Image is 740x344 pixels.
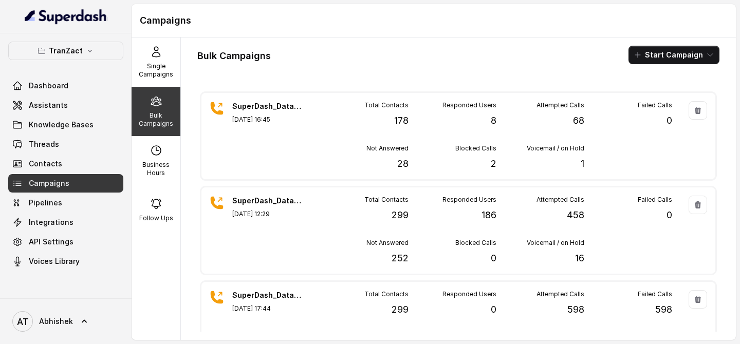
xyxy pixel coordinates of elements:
[232,116,304,124] p: [DATE] 16:45
[442,101,496,109] p: Responded Users
[8,116,123,134] a: Knowledge Bases
[455,239,496,247] p: Blocked Calls
[29,81,68,91] span: Dashboard
[140,12,728,29] h1: Campaigns
[8,213,123,232] a: Integrations
[232,304,304,313] p: [DATE] 17:44
[491,251,496,265] p: 0
[8,194,123,212] a: Pipelines
[29,159,62,169] span: Contacts
[29,198,62,208] span: Pipelines
[29,237,73,247] span: API Settings
[491,113,496,128] p: 8
[29,256,80,266] span: Voices Library
[392,208,409,222] p: 299
[8,233,123,251] a: API Settings
[8,174,123,193] a: Campaigns
[232,101,304,111] p: SuperDash_Data5(1500)_11.1 August_MS
[232,210,304,218] p: [DATE] 12:29
[8,135,123,154] a: Threads
[366,239,409,247] p: Not Answered
[366,144,409,152] p: Not Answered
[232,196,304,206] p: SuperDash_Data6(2509)_12 August_MS
[364,290,409,298] p: Total Contacts
[364,101,409,109] p: Total Contacts
[491,302,496,317] p: 0
[29,139,59,149] span: Threads
[392,251,409,265] p: 252
[25,8,107,25] img: light.svg
[536,290,584,298] p: Attempted Calls
[527,144,584,152] p: Voicemail / on Hold
[573,113,584,128] p: 68
[491,157,496,171] p: 2
[136,161,176,177] p: Business Hours
[392,302,409,317] p: 299
[232,290,304,300] p: SuperDash_Data5(1500)_12 August_MS
[136,62,176,79] p: Single Campaigns
[139,214,173,222] p: Follow Ups
[455,144,496,152] p: Blocked Calls
[575,251,584,265] p: 16
[482,208,496,222] p: 186
[442,290,496,298] p: Responded Users
[364,196,409,204] p: Total Contacts
[567,208,584,222] p: 458
[536,196,584,204] p: Attempted Calls
[29,120,94,130] span: Knowledge Bases
[8,307,123,336] a: Abhishek
[527,239,584,247] p: Voicemail / on Hold
[136,111,176,128] p: Bulk Campaigns
[655,302,672,317] p: 598
[581,157,584,171] p: 1
[628,46,719,64] button: Start Campaign
[49,45,83,57] p: TranZact
[39,316,73,327] span: Abhishek
[536,101,584,109] p: Attempted Calls
[567,302,584,317] p: 598
[8,77,123,95] a: Dashboard
[397,157,409,171] p: 28
[638,290,672,298] p: Failed Calls
[667,113,672,128] p: 0
[8,252,123,271] a: Voices Library
[638,101,672,109] p: Failed Calls
[8,96,123,114] a: Assistants
[394,113,409,128] p: 178
[197,48,271,64] h1: Bulk Campaigns
[638,196,672,204] p: Failed Calls
[667,208,672,222] p: 0
[8,42,123,60] button: TranZact
[8,155,123,173] a: Contacts
[29,178,69,188] span: Campaigns
[442,196,496,204] p: Responded Users
[29,100,68,110] span: Assistants
[17,316,29,327] text: AT
[29,217,73,227] span: Integrations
